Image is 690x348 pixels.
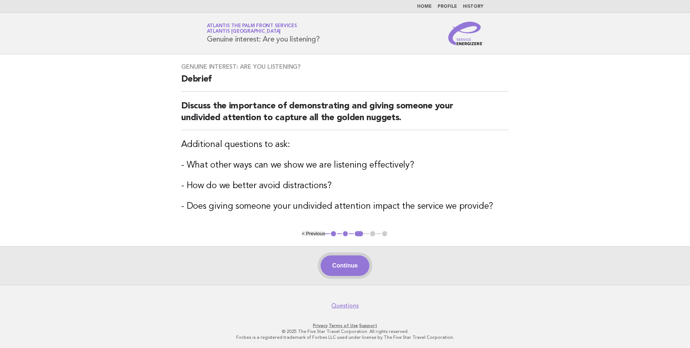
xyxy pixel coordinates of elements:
button: 3 [354,230,364,237]
p: · · [121,323,570,329]
h1: Genuine interest: Are you listening? [207,24,320,43]
a: Privacy [313,323,328,328]
h3: - How do we better avoid distractions? [181,180,509,192]
a: Terms of Use [329,323,358,328]
h3: - What other ways can we show we are listening effectively? [181,159,509,171]
h3: - Does giving someone your undivided attention impact the service we provide? [181,201,509,212]
h2: Discuss the importance of demonstrating and giving someone your undivided attention to capture al... [181,100,509,130]
a: Home [417,4,432,9]
span: Atlantis [GEOGRAPHIC_DATA] [207,29,281,34]
button: 1 [330,230,337,237]
button: < Previous [302,231,325,236]
a: Support [359,323,377,328]
img: Service Energizers [448,22,483,45]
button: Continue [321,255,369,276]
h3: Additional questions to ask: [181,139,509,151]
a: Questions [331,302,359,309]
h3: Genuine interest: Are you listening? [181,63,509,71]
a: History [463,4,483,9]
a: Profile [438,4,457,9]
h2: Debrief [181,73,509,92]
p: Forbes is a registered trademark of Forbes LLC used under license by The Five Star Travel Corpora... [121,334,570,340]
p: © 2025 The Five Star Travel Corporation. All rights reserved. [121,329,570,334]
a: Atlantis The Palm Front ServicesAtlantis [GEOGRAPHIC_DATA] [207,24,297,34]
button: 2 [342,230,349,237]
